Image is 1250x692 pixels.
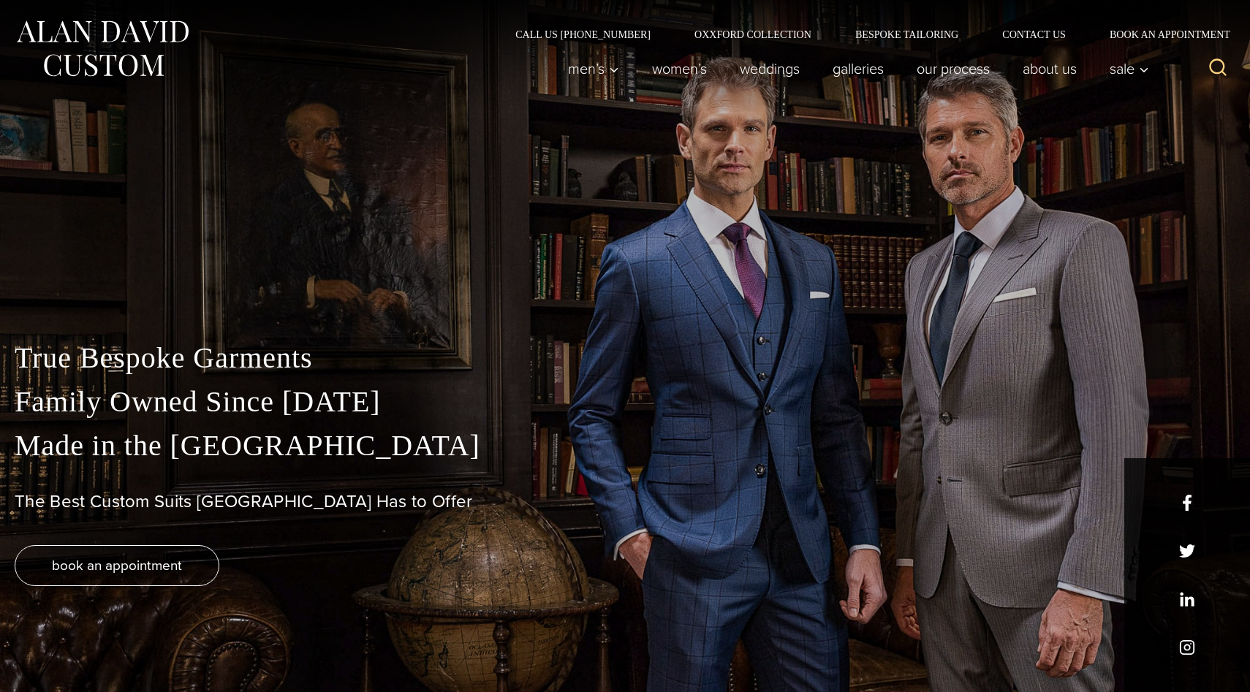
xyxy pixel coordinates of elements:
p: True Bespoke Garments Family Owned Since [DATE] Made in the [GEOGRAPHIC_DATA] [15,336,1235,468]
a: Our Process [901,54,1007,83]
a: Book an Appointment [1088,29,1235,39]
span: Sale [1110,61,1149,76]
a: Oxxford Collection [673,29,833,39]
a: Contact Us [980,29,1088,39]
a: Bespoke Tailoring [833,29,980,39]
a: book an appointment [15,545,219,586]
span: book an appointment [52,555,182,576]
button: View Search Form [1200,51,1235,86]
a: Call Us [PHONE_NUMBER] [493,29,673,39]
a: Galleries [817,54,901,83]
a: Women’s [636,54,724,83]
nav: Secondary Navigation [493,29,1235,39]
a: weddings [724,54,817,83]
a: About Us [1007,54,1094,83]
nav: Primary Navigation [552,54,1157,83]
span: Men’s [568,61,619,76]
h1: The Best Custom Suits [GEOGRAPHIC_DATA] Has to Offer [15,491,1235,512]
img: Alan David Custom [15,16,190,81]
